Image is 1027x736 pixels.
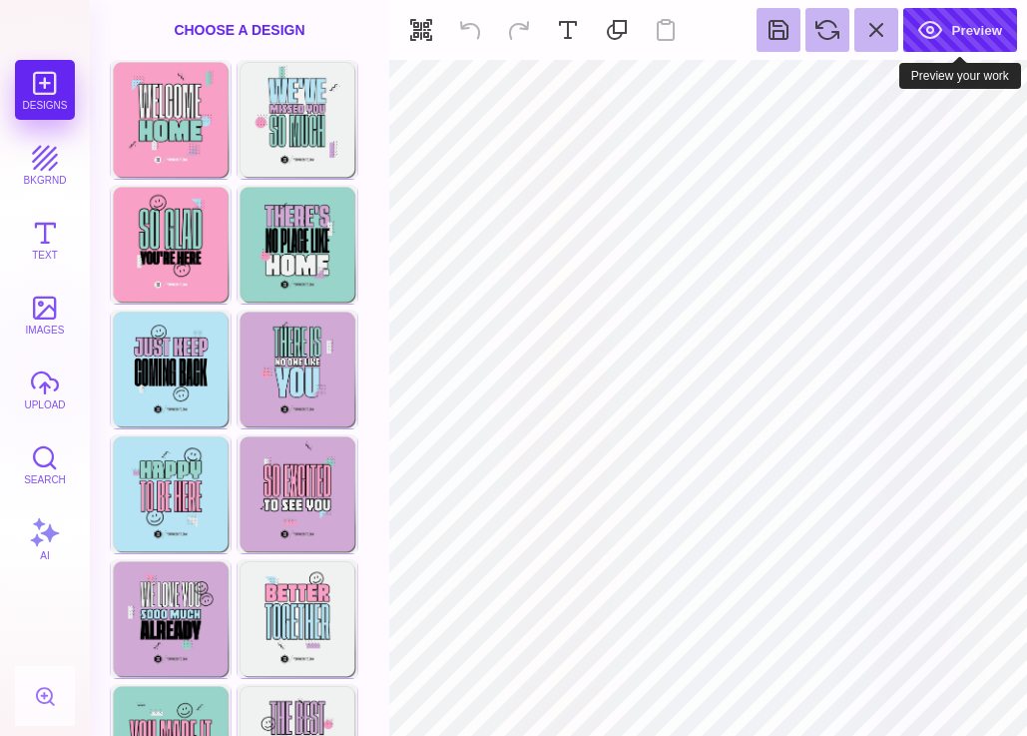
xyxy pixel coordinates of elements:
button: upload [15,360,75,419]
button: Preview [903,8,1017,52]
button: Text [15,210,75,270]
button: Search [15,434,75,494]
button: AI [15,509,75,569]
button: bkgrnd [15,135,75,195]
button: images [15,285,75,345]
